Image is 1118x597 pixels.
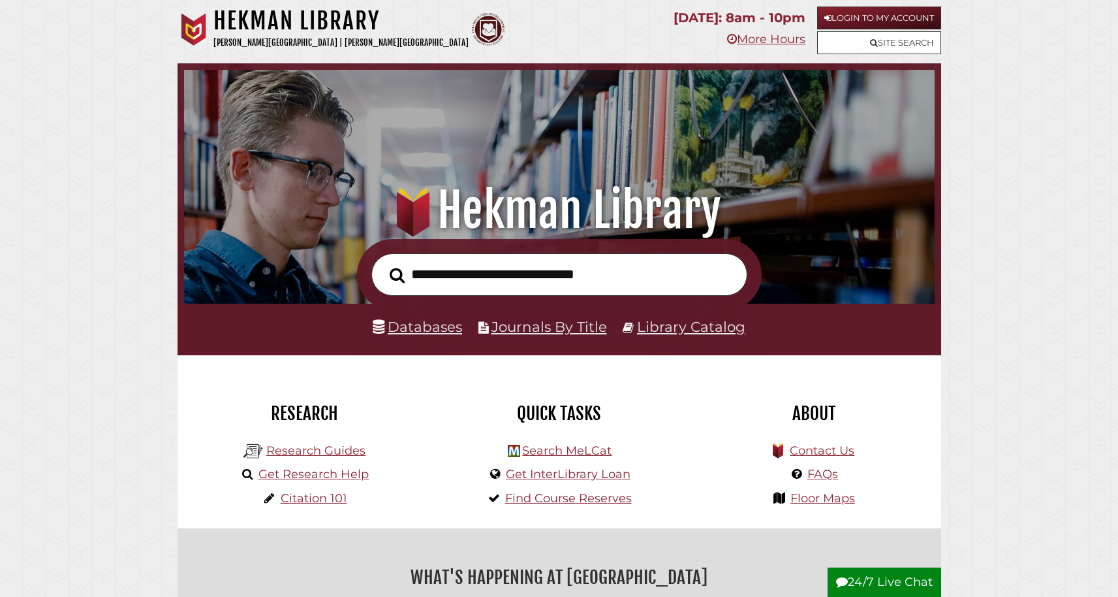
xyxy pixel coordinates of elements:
a: Get InterLibrary Loan [506,467,630,481]
img: Hekman Library Logo [243,442,263,461]
img: Calvin Theological Seminary [472,13,505,46]
p: [DATE]: 8am - 10pm [674,7,805,29]
a: Get Research Help [258,467,369,481]
a: Research Guides [266,444,365,458]
a: Databases [373,318,462,335]
a: Journals By Title [491,318,607,335]
a: Find Course Reserves [505,491,632,506]
h2: Quick Tasks [442,402,677,425]
a: Library Catalog [637,318,745,335]
h2: What's Happening at [GEOGRAPHIC_DATA] [187,562,931,592]
a: Floor Maps [790,491,855,506]
button: Search [383,264,411,287]
img: Hekman Library Logo [508,445,520,457]
a: Citation 101 [281,491,347,506]
h1: Hekman Library [213,7,469,35]
a: Login to My Account [817,7,941,29]
a: Site Search [817,31,941,54]
a: Contact Us [790,444,854,458]
h2: About [696,402,931,425]
a: Search MeLCat [522,444,612,458]
h2: Research [187,402,422,425]
h1: Hekman Library [200,182,918,239]
a: More Hours [727,32,805,46]
p: [PERSON_NAME][GEOGRAPHIC_DATA] | [PERSON_NAME][GEOGRAPHIC_DATA] [213,35,469,50]
i: Search [390,267,405,283]
img: Calvin University [178,13,210,46]
a: FAQs [807,467,838,481]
